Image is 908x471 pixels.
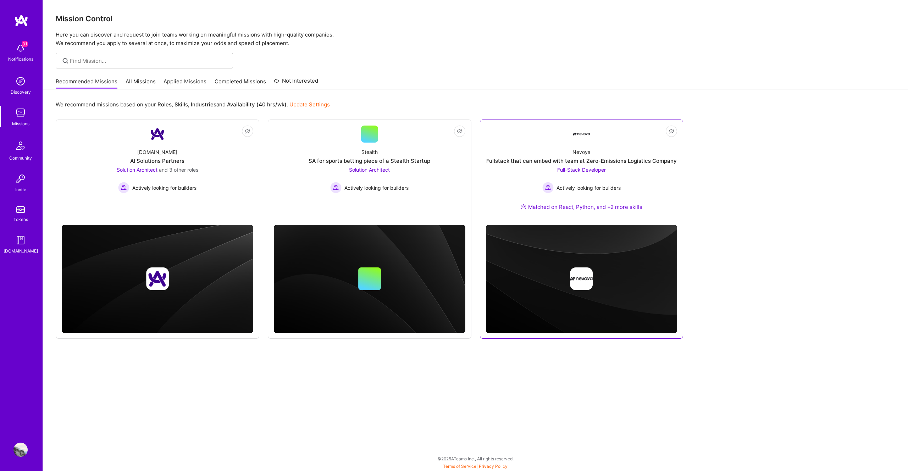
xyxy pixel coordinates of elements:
a: User Avatar [12,443,29,457]
img: Invite [13,172,28,186]
img: guide book [13,233,28,247]
div: Nevoya [572,148,591,156]
a: Terms of Service [443,464,476,469]
p: Here you can discover and request to join teams working on meaningful missions with high-quality ... [56,31,895,48]
i: icon EyeClosed [669,128,674,134]
a: Company Logo[DOMAIN_NAME]AI Solutions PartnersSolution Architect and 3 other rolesActively lookin... [62,126,253,219]
div: Discovery [11,88,31,96]
span: and 3 other roles [159,167,198,173]
span: 31 [22,41,28,47]
img: Company logo [146,267,169,290]
p: We recommend missions based on your , , and . [56,101,330,108]
h3: Mission Control [56,14,895,23]
div: [DOMAIN_NAME] [137,148,177,156]
span: | [443,464,508,469]
i: icon EyeClosed [245,128,250,134]
div: Stealth [361,148,378,156]
a: Update Settings [289,101,330,108]
input: Find Mission... [70,57,228,65]
div: Fullstack that can embed with team at Zero-Emissions Logistics Company [486,157,677,165]
img: Ateam Purple Icon [521,204,526,209]
div: SA for sports betting piece of a Stealth Startup [309,157,430,165]
img: discovery [13,74,28,88]
b: Roles [157,101,172,108]
img: Actively looking for builders [330,182,342,193]
span: Actively looking for builders [132,184,196,192]
img: bell [13,41,28,55]
div: [DOMAIN_NAME] [4,247,38,255]
div: Missions [12,120,29,127]
div: AI Solutions Partners [130,157,184,165]
i: icon SearchGrey [61,57,70,65]
span: Actively looking for builders [557,184,621,192]
span: Full-Stack Developer [557,167,606,173]
div: Community [9,154,32,162]
b: Availability (40 hrs/wk) [227,101,287,108]
a: Privacy Policy [479,464,508,469]
img: Company logo [570,267,593,290]
a: Applied Missions [164,78,206,89]
a: Company LogoNevoyaFullstack that can embed with team at Zero-Emissions Logistics CompanyFull-Stac... [486,126,677,219]
img: Actively looking for builders [542,182,554,193]
img: Actively looking for builders [118,182,129,193]
img: Company Logo [149,126,166,143]
img: cover [62,225,253,333]
span: Solution Architect [117,167,157,173]
img: Community [12,137,29,154]
img: cover [486,225,677,333]
img: User Avatar [13,443,28,457]
img: teamwork [13,106,28,120]
div: Tokens [13,216,28,223]
img: logo [14,14,28,27]
div: © 2025 ATeams Inc., All rights reserved. [43,450,908,467]
a: Recommended Missions [56,78,117,89]
img: Company Logo [573,126,590,143]
div: Invite [15,186,26,193]
a: Not Interested [274,77,318,89]
i: icon EyeClosed [457,128,463,134]
span: Solution Architect [349,167,390,173]
span: Actively looking for builders [344,184,409,192]
b: Skills [175,101,188,108]
a: StealthSA for sports betting piece of a Stealth StartupSolution Architect Actively looking for bu... [274,126,465,219]
b: Industries [191,101,216,108]
a: Completed Missions [215,78,266,89]
div: Matched on React, Python, and +2 more skills [521,203,642,211]
a: All Missions [126,78,156,89]
div: Notifications [8,55,33,63]
img: tokens [16,206,25,213]
img: cover [274,225,465,333]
